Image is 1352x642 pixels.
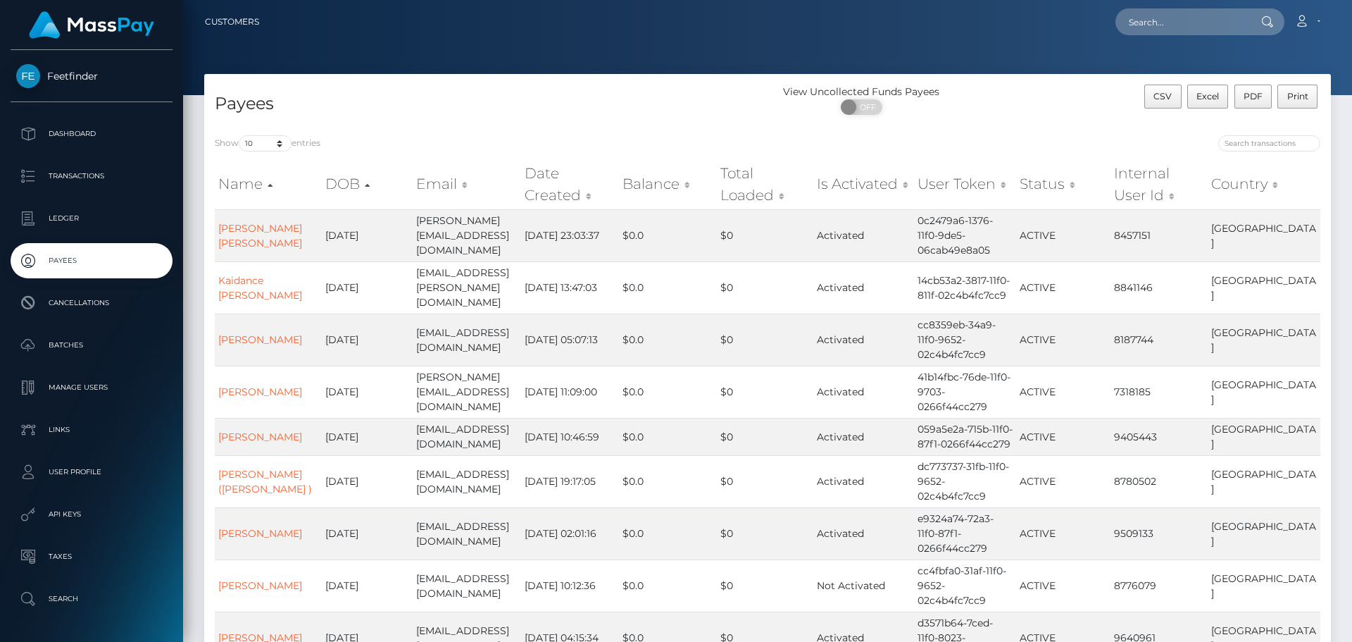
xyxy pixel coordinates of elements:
td: 059a5e2a-715b-11f0-87f1-0266f44cc279 [914,418,1017,455]
td: 41b14fbc-76de-11f0-9703-0266f44cc279 [914,366,1017,418]
a: Manage Users [11,370,173,405]
th: Country: activate to sort column ascending [1208,159,1320,209]
p: Manage Users [16,377,167,398]
td: 9405443 [1110,418,1208,455]
p: Taxes [16,546,167,567]
td: 0c2479a6-1376-11f0-9de5-06cab49e8a05 [914,209,1017,261]
td: Activated [813,261,914,314]
a: Transactions [11,159,173,194]
td: [DATE] [322,314,413,366]
td: [DATE] [322,455,413,507]
a: Dashboard [11,116,173,152]
label: Show entries [215,135,320,152]
a: Ledger [11,201,173,236]
td: 8780502 [1110,455,1208,507]
a: [PERSON_NAME] [218,385,302,398]
td: cc8359eb-34a9-11f0-9652-02c4b4fc7cc9 [914,314,1017,366]
td: $0 [717,418,813,455]
button: Excel [1187,85,1229,109]
th: Total Loaded: activate to sort column ascending [717,159,813,209]
td: 9509133 [1110,507,1208,560]
td: Not Activated [813,560,914,612]
td: [GEOGRAPHIC_DATA] [1208,261,1320,314]
p: Batches [16,335,167,356]
p: Links [16,419,167,440]
img: MassPay Logo [29,11,154,39]
td: [GEOGRAPHIC_DATA] [1208,366,1320,418]
input: Search... [1115,8,1248,35]
td: ACTIVE [1016,314,1110,366]
a: Batches [11,328,173,363]
td: [EMAIL_ADDRESS][DOMAIN_NAME] [413,455,521,507]
td: [DATE] [322,560,413,612]
td: ACTIVE [1016,418,1110,455]
a: API Keys [11,497,173,532]
span: Excel [1196,91,1219,101]
td: $0.0 [619,560,717,612]
td: [GEOGRAPHIC_DATA] [1208,314,1320,366]
td: $0 [717,507,813,560]
td: $0.0 [619,418,717,455]
td: [EMAIL_ADDRESS][DOMAIN_NAME] [413,418,521,455]
td: ACTIVE [1016,209,1110,261]
th: Balance: activate to sort column ascending [619,159,717,209]
button: Print [1277,85,1317,109]
td: [DATE] 02:01:16 [521,507,618,560]
td: $0 [717,455,813,507]
td: ACTIVE [1016,455,1110,507]
img: Feetfinder [16,64,40,88]
p: Payees [16,250,167,271]
span: CSV [1153,91,1172,101]
a: User Profile [11,455,173,490]
a: [PERSON_NAME] [218,527,302,540]
p: Ledger [16,208,167,229]
td: Activated [813,507,914,560]
td: $0.0 [619,261,717,314]
a: Taxes [11,539,173,574]
span: OFF [849,99,884,115]
td: dc773737-31fb-11f0-9652-02c4b4fc7cc9 [914,455,1017,507]
td: [EMAIL_ADDRESS][DOMAIN_NAME] [413,314,521,366]
td: $0 [717,560,813,612]
td: [DATE] 13:47:03 [521,261,618,314]
td: Activated [813,455,914,507]
p: Dashboard [16,123,167,144]
td: [DATE] 05:07:13 [521,314,618,366]
td: [DATE] [322,418,413,455]
a: Links [11,412,173,447]
td: 8776079 [1110,560,1208,612]
td: Activated [813,366,914,418]
span: Feetfinder [11,70,173,82]
span: Print [1287,91,1308,101]
div: View Uncollected Funds Payees [768,85,956,99]
td: 8187744 [1110,314,1208,366]
a: Payees [11,243,173,278]
th: Email: activate to sort column ascending [413,159,521,209]
a: Search [11,581,173,617]
th: Is Activated: activate to sort column ascending [813,159,914,209]
td: cc4fbfa0-31af-11f0-9652-02c4b4fc7cc9 [914,560,1017,612]
td: $0.0 [619,507,717,560]
td: [EMAIL_ADDRESS][PERSON_NAME][DOMAIN_NAME] [413,261,521,314]
td: [PERSON_NAME][EMAIL_ADDRESS][DOMAIN_NAME] [413,366,521,418]
span: PDF [1244,91,1263,101]
td: [DATE] [322,507,413,560]
td: 8457151 [1110,209,1208,261]
td: Activated [813,209,914,261]
a: [PERSON_NAME] [218,431,302,443]
p: Cancellations [16,292,167,314]
td: Activated [813,314,914,366]
td: $0 [717,314,813,366]
a: Customers [205,7,259,37]
th: Date Created: activate to sort column ascending [521,159,618,209]
button: CSV [1144,85,1182,109]
td: 14cb53a2-3817-11f0-811f-02c4b4fc7cc9 [914,261,1017,314]
th: DOB: activate to sort column descending [322,159,413,209]
td: [DATE] 23:03:37 [521,209,618,261]
th: Internal User Id: activate to sort column ascending [1110,159,1208,209]
td: [DATE] 10:46:59 [521,418,618,455]
td: [GEOGRAPHIC_DATA] [1208,455,1320,507]
td: [DATE] 11:09:00 [521,366,618,418]
td: [GEOGRAPHIC_DATA] [1208,507,1320,560]
td: $0.0 [619,455,717,507]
